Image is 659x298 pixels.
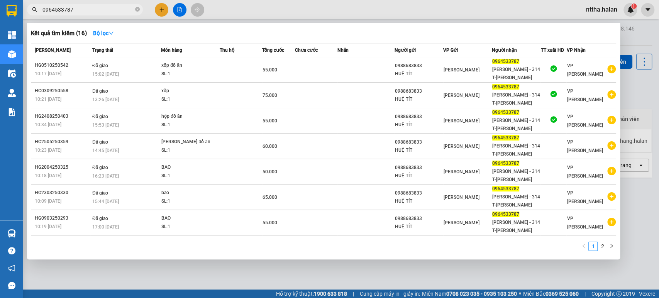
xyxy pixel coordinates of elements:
div: [PERSON_NAME] - 314 T-[PERSON_NAME] [492,91,540,107]
div: SL: 1 [161,197,219,206]
span: Đã giao [92,88,108,94]
span: [PERSON_NAME] [444,67,479,73]
div: HG0510250542 [35,61,90,69]
div: BAO [161,214,219,223]
span: message [8,282,15,289]
li: Previous Page [579,242,588,251]
img: warehouse-icon [8,89,16,97]
span: [PERSON_NAME] [444,144,479,149]
div: bao [161,189,219,197]
h3: Kết quả tìm kiếm ( 16 ) [31,29,87,37]
div: HG2408250403 [35,112,90,120]
div: SL: 1 [161,223,219,231]
span: 15:53 [DATE] [92,122,119,128]
img: solution-icon [8,108,16,116]
span: TT xuất HĐ [540,47,564,53]
span: Tổng cước [262,47,284,53]
span: 13:26 [DATE] [92,97,119,102]
span: Trạng thái [92,47,113,53]
span: 10:18 [DATE] [35,173,61,178]
div: xốp đồ ăn [161,61,219,70]
div: 0988683833 [395,215,443,223]
span: 15:44 [DATE] [92,199,119,204]
span: Đã giao [92,139,108,145]
div: hộp đồ ăn [161,112,219,121]
span: right [609,244,614,248]
span: 55.000 [263,220,277,225]
span: plus-circle [607,192,616,201]
div: xốp [161,87,219,95]
span: Đã giao [92,190,108,196]
span: notification [8,264,15,272]
span: 55.000 [263,67,277,73]
a: 1 [589,242,597,251]
div: HUỆ TÍT [395,70,443,78]
span: Đã giao [92,63,108,68]
button: right [607,242,616,251]
div: [PERSON_NAME] - 314 T-[PERSON_NAME] [492,218,540,235]
div: SL: 1 [161,146,219,155]
span: Đã giao [92,216,108,221]
div: 0988683833 [395,189,443,197]
span: Người nhận [492,47,517,53]
span: 10:23 [DATE] [35,147,61,153]
span: 14:45 [DATE] [92,148,119,153]
div: 0988683833 [395,113,443,121]
button: left [579,242,588,251]
button: Bộ lọcdown [87,27,120,39]
div: [PERSON_NAME] - 314 T-[PERSON_NAME] [492,142,540,158]
span: plus-circle [607,65,616,73]
li: 2 [598,242,607,251]
div: 0988683833 [395,62,443,70]
span: 0964533787 [492,110,519,115]
input: Tìm tên, số ĐT hoặc mã đơn [42,5,134,14]
div: [PERSON_NAME] - 314 T-[PERSON_NAME] [492,66,540,82]
span: plus-circle [607,90,616,99]
span: Đã giao [92,114,108,119]
div: HG0903250293 [35,214,90,222]
span: [PERSON_NAME] [444,118,479,124]
div: [PERSON_NAME] - 314 T-[PERSON_NAME] [492,193,540,209]
span: plus-circle [607,116,616,124]
span: 55.000 [263,118,277,124]
div: HUỆ TÍT [395,197,443,205]
span: 0964533787 [492,212,519,217]
div: [PERSON_NAME] đồ ăn [161,138,219,146]
span: plus-circle [607,141,616,150]
div: 0988683833 [395,138,443,146]
span: Thu hộ [220,47,234,53]
span: close-circle [135,7,140,12]
span: Người gửi [395,47,416,53]
span: plus-circle [607,218,616,226]
div: SL: 1 [161,70,219,78]
span: search [32,7,37,12]
span: VP [PERSON_NAME] [567,216,603,230]
div: HUỆ TÍT [395,95,443,103]
span: [PERSON_NAME] [444,220,479,225]
span: VP Nhận [566,47,585,53]
span: 65.000 [263,195,277,200]
span: 60.000 [263,144,277,149]
img: logo-vxr [7,5,17,17]
span: down [108,30,114,36]
span: 0964533787 [492,84,519,90]
span: Món hàng [161,47,182,53]
span: 16:23 [DATE] [92,173,119,179]
img: warehouse-icon [8,229,16,237]
span: plus-circle [607,167,616,175]
img: dashboard-icon [8,31,16,39]
span: Đã giao [92,165,108,170]
span: 10:34 [DATE] [35,122,61,127]
span: 10:17 [DATE] [35,71,61,76]
li: 1 [588,242,598,251]
span: [PERSON_NAME] [444,93,479,98]
span: left [581,244,586,248]
span: 75.000 [263,93,277,98]
div: [PERSON_NAME] - 314 T-[PERSON_NAME] [492,168,540,184]
span: VP Gửi [443,47,458,53]
span: question-circle [8,247,15,254]
span: Nhãn [337,47,349,53]
div: [PERSON_NAME] - 314 T-[PERSON_NAME] [492,117,540,133]
span: VP [PERSON_NAME] [567,63,603,77]
span: 0964533787 [492,135,519,141]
